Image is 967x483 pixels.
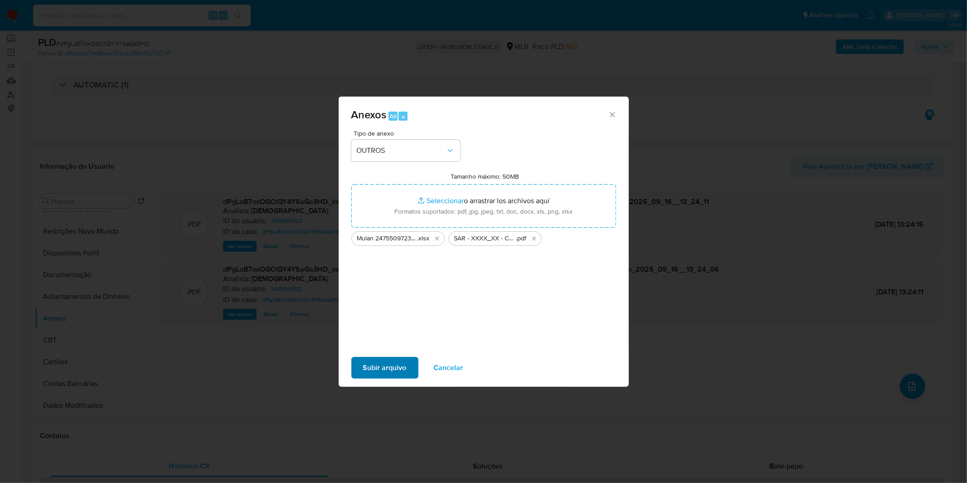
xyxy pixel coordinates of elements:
[422,357,475,379] button: Cancelar
[451,172,519,181] label: Tamanho máximo: 50MB
[389,112,397,121] span: Alt
[351,140,460,161] button: OUTROS
[351,357,418,379] button: Subir arquivo
[357,146,446,155] span: OUTROS
[351,228,616,246] ul: Archivos seleccionados
[529,233,539,244] button: Eliminar SAR - XXXX_XX - CNPJ 52801824000164 - PRATA CURSOS E CONSULTORIA LTDA.pdf
[432,233,442,244] button: Eliminar Mulan 2475509723_2025_09_08_11_15_22.xlsx
[434,358,463,378] span: Cancelar
[608,110,616,118] button: Cerrar
[402,112,405,121] span: a
[363,358,407,378] span: Subir arquivo
[454,234,516,243] span: SAR - XXXX_XX - CNPJ 52801824000164 - PRATA CURSOS E CONSULTORIA LTDA
[354,130,462,137] span: Tipo de anexo
[351,107,387,122] span: Anexos
[516,234,527,243] span: .pdf
[418,234,430,243] span: .xlsx
[357,234,418,243] span: Mulan 2475509723_2025_09_08_11_15_22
